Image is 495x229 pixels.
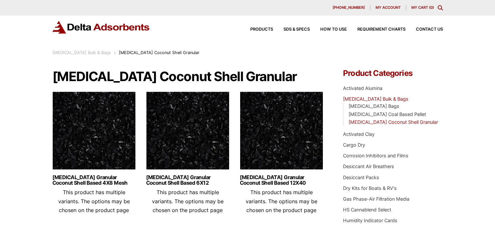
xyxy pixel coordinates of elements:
a: Cargo Dry [343,142,365,148]
span: This product has multiple variants. The options may be chosen on the product page [246,189,317,213]
img: Activated Carbon Mesh Granular [146,92,229,173]
a: [MEDICAL_DATA] Bags [349,103,399,109]
a: Contact Us [406,27,443,32]
a: [MEDICAL_DATA] Coconut Shell Granular [349,119,438,125]
span: This product has multiple variants. The options may be chosen on the product page [152,189,224,213]
span: [MEDICAL_DATA] Coconut Shell Granular [119,50,199,55]
a: Corrosion Inhibitors and Films [343,153,408,158]
span: My account [376,6,401,9]
img: Activated Carbon Mesh Granular [52,92,136,173]
a: Activated Alumina [343,85,382,91]
a: Requirement Charts [347,27,406,32]
span: How to Use [320,27,347,32]
a: [MEDICAL_DATA] Bulk & Bags [343,96,408,102]
a: HS Cannablend Select [343,207,391,212]
img: Delta Adsorbents [52,21,150,34]
a: [MEDICAL_DATA] Granular Coconut Shell Based 6X12 [146,175,229,186]
span: 0 [430,5,433,10]
h4: Product Categories [343,69,443,77]
span: [PHONE_NUMBER] [333,6,365,9]
a: [MEDICAL_DATA] Granular Coconut Shell Based 4X8 Mesh [52,175,136,186]
a: Gas Phase-Air Filtration Media [343,196,409,202]
a: Dry Kits for Boats & RV's [343,185,397,191]
a: [MEDICAL_DATA] Bulk & Bags [52,50,111,55]
a: Desiccant Air Breathers [343,164,394,169]
span: SDS & SPECS [283,27,310,32]
h1: [MEDICAL_DATA] Coconut Shell Granular [52,69,324,84]
span: Requirement Charts [357,27,406,32]
img: Activated Carbon Mesh Granular [240,92,323,173]
a: Products [240,27,273,32]
span: : [114,50,116,55]
a: My account [370,5,406,10]
a: [MEDICAL_DATA] Coal Based Pellet [349,111,426,117]
span: Products [250,27,273,32]
a: Humidity Indicator Cards [343,218,397,223]
a: SDS & SPECS [273,27,310,32]
a: [PHONE_NUMBER] [327,5,370,10]
span: Contact Us [416,27,443,32]
a: Desiccant Packs [343,175,379,180]
div: Toggle Modal Content [438,5,443,10]
a: My Cart (0) [411,5,434,10]
a: How to Use [310,27,347,32]
a: Activated Clay [343,131,375,137]
span: This product has multiple variants. The options may be chosen on the product page [58,189,130,213]
a: [MEDICAL_DATA] Granular Coconut Shell Based 12X40 [240,175,323,186]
